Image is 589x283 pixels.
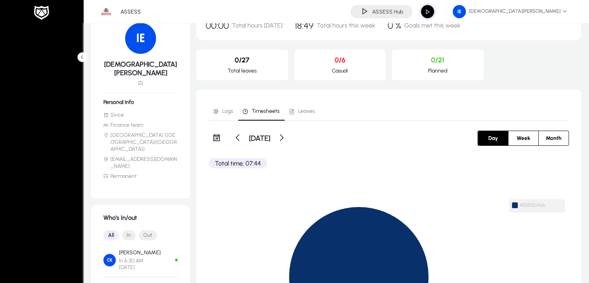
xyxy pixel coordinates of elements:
li: [EMAIL_ADDRESS][DOMAIN_NAME] [103,156,178,170]
a: Leaves [285,102,320,121]
h1: Who's In/out [103,214,178,221]
span: 00:00 [206,20,229,31]
img: white-logo.png [32,5,51,21]
span: 18:49 [295,20,314,31]
button: In [122,230,136,240]
h4: ASSESS Hub [372,9,403,15]
span: 0 % [388,20,401,31]
span: Leaves [298,109,315,114]
a: Timesheets [238,102,285,121]
li: Since [103,112,178,119]
button: [DEMOGRAPHIC_DATA][PERSON_NAME] [446,5,574,19]
img: 104.png [453,5,466,18]
span: Logs [222,109,233,114]
span: Week [512,131,535,145]
img: 1.png [99,4,113,19]
p: [PERSON_NAME] [119,249,161,256]
p: Planned [398,67,477,74]
a: Logs [209,102,238,121]
li: Permanent [103,173,178,180]
p: 0/21 [398,56,477,64]
img: Carine Khajatourian [103,254,116,266]
p: ASSESS [120,9,141,15]
button: Day [478,131,508,145]
p: 0/6 [301,56,380,64]
p: 0/27 [203,56,282,64]
h5: [DEMOGRAPHIC_DATA][PERSON_NAME] [103,60,178,77]
p: Total leaves [203,67,282,74]
span: In 6:30 AM [DATE] [119,257,161,271]
mat-button-toggle-group: Font Style [103,228,178,243]
span: Goals met this week [404,22,460,29]
button: Out [139,230,157,240]
button: All [103,230,119,240]
span: Timesheets [252,109,280,114]
h6: Personal Info [103,99,178,105]
li: Finance team [103,122,178,129]
span: ASSESS Hub [512,203,562,210]
span: Month [541,131,566,145]
li: [GEOGRAPHIC_DATA] ([GEOGRAPHIC_DATA]/[GEOGRAPHIC_DATA]) [103,132,178,153]
span: ASSESS Hub [520,202,562,208]
button: Month [539,131,568,145]
span: Total hours this week [317,22,375,29]
h3: [DATE] [249,134,270,143]
p: Casual [301,67,380,74]
p: Total time: 07:44 [209,158,267,168]
span: Total hours [DATE] [232,22,282,29]
span: [DEMOGRAPHIC_DATA][PERSON_NAME] [453,5,567,18]
img: 104.png [125,23,156,54]
span: Day [484,131,503,145]
button: Week [508,131,538,145]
